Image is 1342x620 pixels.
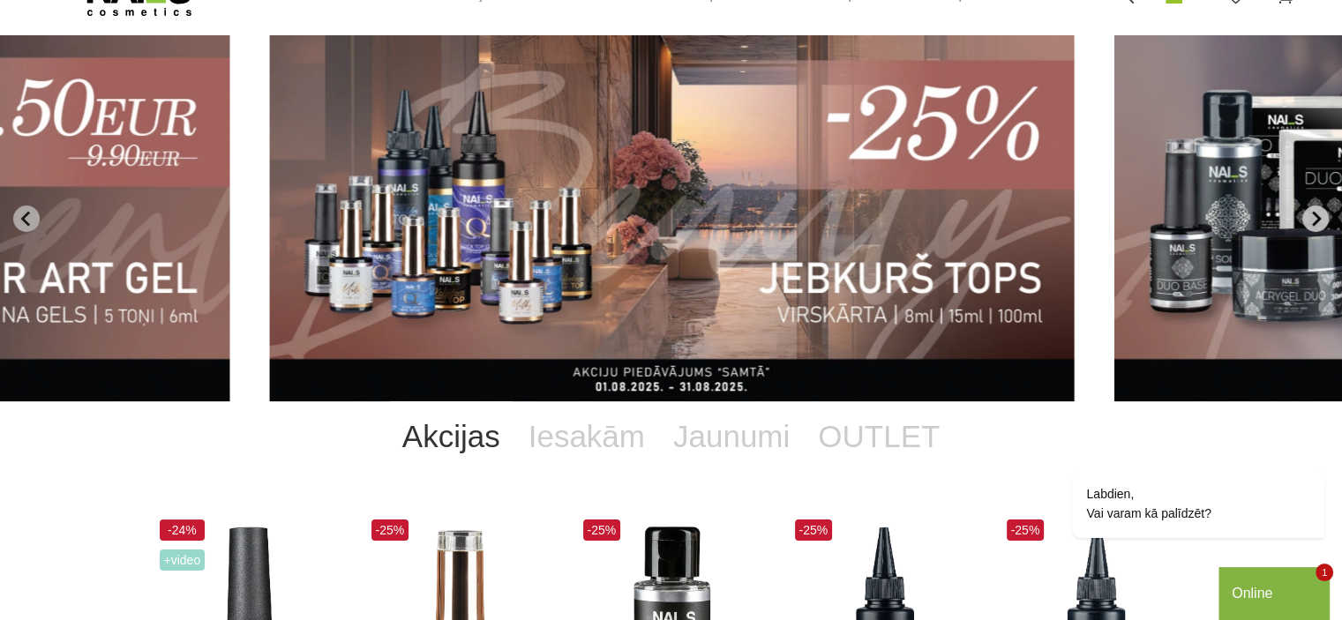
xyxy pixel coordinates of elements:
li: 8 of 13 [269,35,1075,401]
a: OUTLET [804,401,954,472]
button: Previous slide [13,205,40,232]
a: Iesakām [514,401,659,472]
span: -25% [583,519,621,541]
iframe: chat widget [1218,564,1333,620]
button: Next slide [1302,205,1329,232]
span: -25% [371,519,409,541]
iframe: chat widget [1016,310,1333,558]
a: Akcijas [388,401,514,472]
span: -25% [795,519,833,541]
span: -24% [160,519,206,541]
span: -25% [1007,519,1045,541]
span: +Video [160,549,206,571]
a: Jaunumi [659,401,804,472]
